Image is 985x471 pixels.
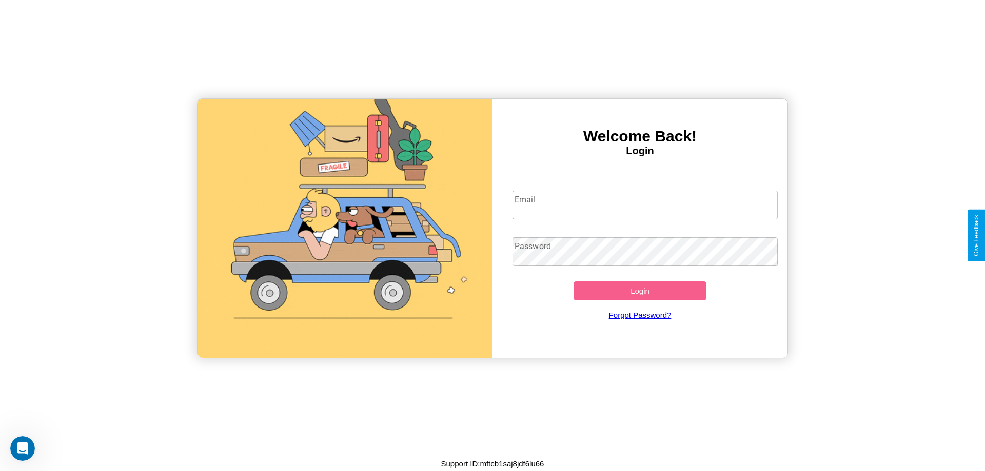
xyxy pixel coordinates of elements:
p: Support ID: mftcb1saj8jdf6lu66 [441,457,544,470]
a: Forgot Password? [507,300,773,330]
iframe: Intercom live chat [10,436,35,461]
h3: Welcome Back! [493,128,787,145]
img: gif [198,99,493,358]
button: Login [574,281,706,300]
div: Give Feedback [973,215,980,256]
h4: Login [493,145,787,157]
